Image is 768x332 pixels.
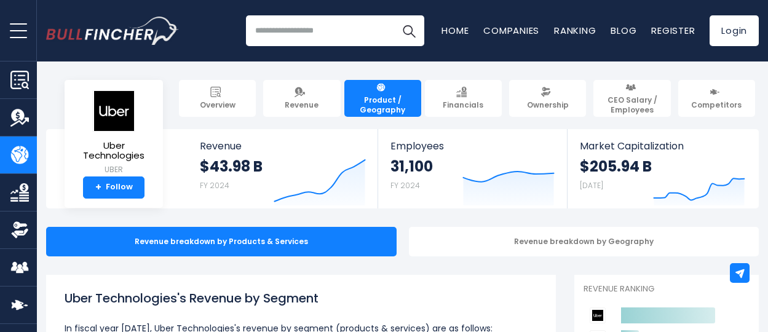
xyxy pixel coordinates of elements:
[651,24,695,37] a: Register
[611,24,636,37] a: Blog
[568,129,758,208] a: Market Capitalization $205.94 B [DATE]
[527,100,569,110] span: Ownership
[74,90,154,176] a: Uber Technologies UBER
[200,157,263,176] strong: $43.98 B
[580,180,603,191] small: [DATE]
[554,24,596,37] a: Ranking
[65,289,537,307] h1: Uber Technologies's Revenue by Segment
[188,129,378,208] a: Revenue $43.98 B FY 2024
[46,17,178,45] a: Go to homepage
[200,100,236,110] span: Overview
[74,141,153,161] span: Uber Technologies
[46,227,397,256] div: Revenue breakdown by Products & Services
[390,180,420,191] small: FY 2024
[443,100,483,110] span: Financials
[350,95,416,114] span: Product / Geography
[394,15,424,46] button: Search
[599,95,665,114] span: CEO Salary / Employees
[509,80,586,117] a: Ownership
[200,180,229,191] small: FY 2024
[83,176,144,199] a: +Follow
[390,157,433,176] strong: 31,100
[46,17,179,45] img: Bullfincher logo
[200,140,366,152] span: Revenue
[263,80,340,117] a: Revenue
[74,164,153,175] small: UBER
[10,221,29,239] img: Ownership
[593,80,670,117] a: CEO Salary / Employees
[483,24,539,37] a: Companies
[285,100,319,110] span: Revenue
[95,182,101,193] strong: +
[691,100,742,110] span: Competitors
[344,80,421,117] a: Product / Geography
[584,284,750,294] p: Revenue Ranking
[425,80,502,117] a: Financials
[590,307,606,323] img: Uber Technologies competitors logo
[678,80,755,117] a: Competitors
[409,227,759,256] div: Revenue breakdown by Geography
[580,157,652,176] strong: $205.94 B
[580,140,745,152] span: Market Capitalization
[390,140,555,152] span: Employees
[179,80,256,117] a: Overview
[378,129,568,208] a: Employees 31,100 FY 2024
[710,15,759,46] a: Login
[441,24,469,37] a: Home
